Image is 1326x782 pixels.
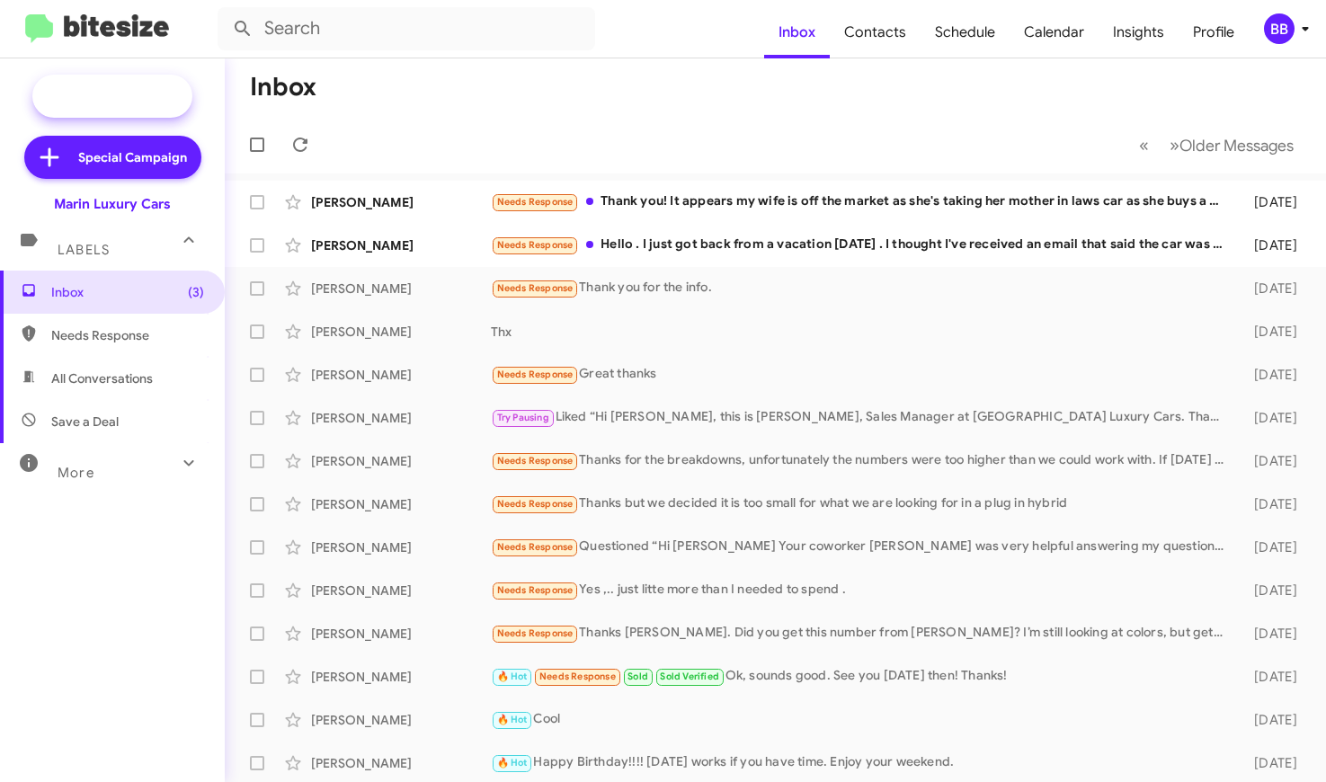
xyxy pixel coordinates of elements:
div: [PERSON_NAME] [311,538,491,556]
div: BB [1264,13,1295,44]
div: Happy Birthday!!!! [DATE] works if you have time. Enjoy your weekend. [491,752,1233,773]
span: Needs Response [497,498,574,510]
div: [DATE] [1233,625,1312,643]
div: [DATE] [1233,538,1312,556]
div: [PERSON_NAME] [311,236,491,254]
a: Calendar [1010,6,1099,58]
span: 🔥 Hot [497,757,528,769]
span: Needs Response [497,196,574,208]
span: Older Messages [1179,136,1294,156]
span: Needs Response [497,455,574,467]
span: « [1139,134,1149,156]
a: Inbox [764,6,830,58]
div: Thank you! It appears my wife is off the market as she's taking her mother in laws car as she buy... [491,191,1233,212]
div: [DATE] [1233,711,1312,729]
span: Needs Response [497,239,574,251]
div: [PERSON_NAME] [311,625,491,643]
div: [DATE] [1233,409,1312,427]
div: Thx [491,323,1233,341]
div: [PERSON_NAME] [311,366,491,384]
div: [DATE] [1233,366,1312,384]
div: [PERSON_NAME] [311,323,491,341]
a: Insights [1099,6,1179,58]
span: (3) [188,283,204,301]
div: Thanks [PERSON_NAME]. Did you get this number from [PERSON_NAME]? I’m still looking at colors, bu... [491,623,1233,644]
button: Next [1159,127,1304,164]
div: Ok, sounds good. See you [DATE] then! Thanks! [491,666,1233,687]
div: Hello . I just got back from a vacation [DATE] . I thought I've received an email that said the c... [491,235,1233,255]
span: Needs Response [497,282,574,294]
span: Needs Response [497,584,574,596]
div: [DATE] [1233,668,1312,686]
button: Previous [1128,127,1160,164]
span: Labels [58,242,110,258]
button: BB [1249,13,1306,44]
div: Thank you for the info. [491,278,1233,298]
div: [DATE] [1233,193,1312,211]
div: [PERSON_NAME] [311,280,491,298]
div: [PERSON_NAME] [311,452,491,470]
div: [DATE] [1233,754,1312,772]
span: 🔥 Hot [497,671,528,682]
span: Sold Verified [660,671,719,682]
div: [DATE] [1233,452,1312,470]
a: New Campaign [32,75,192,118]
div: [DATE] [1233,495,1312,513]
div: [PERSON_NAME] [311,754,491,772]
div: Cool [491,709,1233,730]
input: Search [218,7,595,50]
div: Thanks for the breakdowns, unfortunately the numbers were too higher than we could work with. If ... [491,450,1233,471]
div: [DATE] [1233,280,1312,298]
a: Profile [1179,6,1249,58]
span: 🔥 Hot [497,714,528,725]
div: [DATE] [1233,236,1312,254]
a: Schedule [921,6,1010,58]
div: Marin Luxury Cars [54,195,171,213]
div: Great thanks [491,364,1233,385]
div: [PERSON_NAME] [311,409,491,427]
div: Liked “Hi [PERSON_NAME], this is [PERSON_NAME], Sales Manager at [GEOGRAPHIC_DATA] Luxury Cars. T... [491,407,1233,428]
span: New Campaign [86,87,178,105]
span: Save a Deal [51,413,119,431]
span: Special Campaign [78,148,187,166]
span: Inbox [51,283,204,301]
h1: Inbox [250,73,316,102]
a: Contacts [830,6,921,58]
span: Needs Response [51,326,204,344]
span: Needs Response [539,671,616,682]
div: [PERSON_NAME] [311,193,491,211]
div: [PERSON_NAME] [311,582,491,600]
div: Yes ,.. just litte more than I needed to spend . [491,580,1233,600]
div: Questioned “Hi [PERSON_NAME] Your coworker [PERSON_NAME] was very helpful answering my questions.... [491,537,1233,557]
a: Special Campaign [24,136,201,179]
span: » [1170,134,1179,156]
span: Needs Response [497,627,574,639]
span: Needs Response [497,541,574,553]
span: Try Pausing [497,412,549,423]
div: [PERSON_NAME] [311,711,491,729]
span: Sold [627,671,648,682]
div: [DATE] [1233,323,1312,341]
span: All Conversations [51,369,153,387]
div: [PERSON_NAME] [311,668,491,686]
div: Thanks but we decided it is too small for what we are looking for in a plug in hybrid [491,493,1233,514]
nav: Page navigation example [1129,127,1304,164]
span: More [58,465,94,481]
span: Needs Response [497,369,574,380]
div: [DATE] [1233,582,1312,600]
div: [PERSON_NAME] [311,495,491,513]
